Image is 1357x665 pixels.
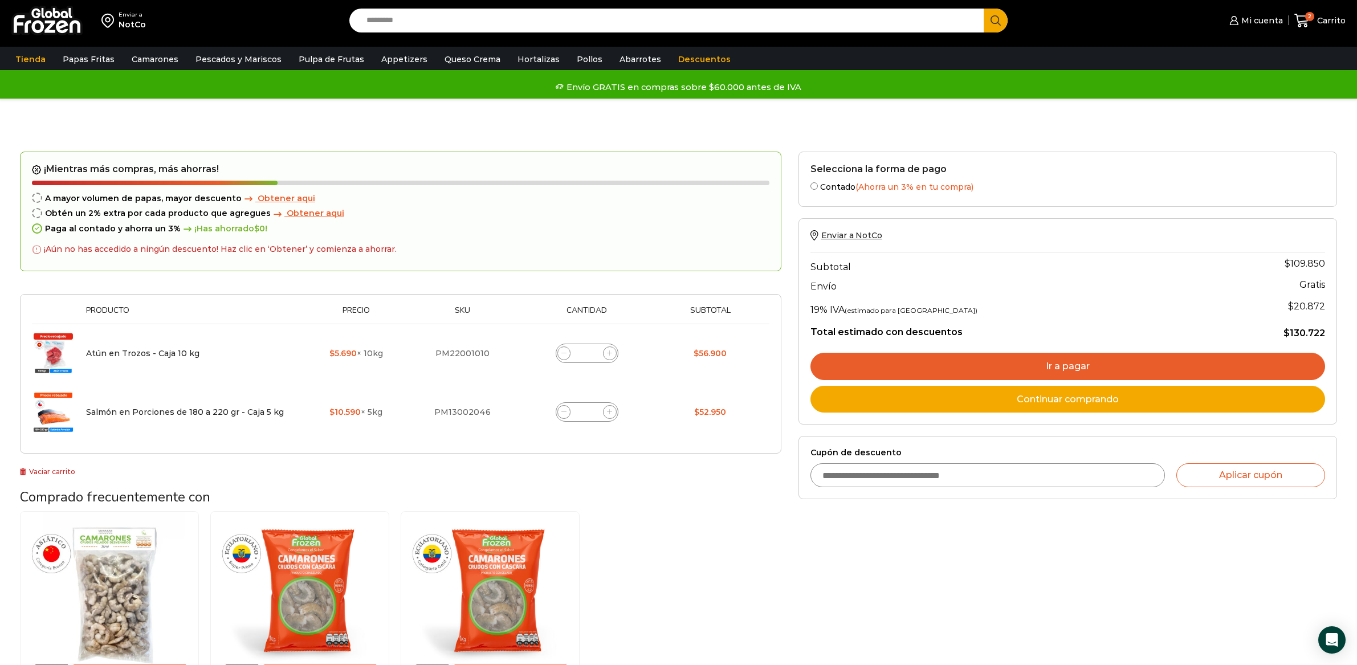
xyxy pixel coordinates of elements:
[32,209,769,218] div: Obtén un 2% extra por cada producto que agregues
[673,48,736,70] a: Descuentos
[1288,301,1294,312] span: $
[32,194,769,203] div: A mayor volumen de papas, mayor descuento
[303,324,409,383] td: × 10kg
[1314,15,1346,26] span: Carrito
[86,407,284,417] a: Salmón en Porciones de 180 a 220 gr - Caja 5 kg
[810,353,1325,380] a: Ir a pagar
[32,224,769,234] div: Paga al contado y ahorra un 3%
[1305,12,1314,21] span: 2
[287,208,344,218] span: Obtener aqui
[579,345,595,361] input: Product quantity
[376,48,433,70] a: Appetizers
[409,383,516,442] td: PM13002046
[810,164,1325,174] h2: Selecciona la forma de pago
[810,386,1325,413] a: Continuar comprando
[409,306,516,324] th: Sku
[694,348,699,358] span: $
[20,488,210,506] span: Comprado frecuentemente con
[810,182,818,190] input: Contado(Ahorra un 3% en tu compra)
[1283,328,1325,338] bdi: 130.722
[329,407,335,417] span: $
[579,404,595,420] input: Product quantity
[855,182,973,192] span: (Ahorra un 3% en tu compra)
[409,324,516,383] td: PM22001010
[1318,626,1346,654] div: Open Intercom Messenger
[32,164,769,175] h2: ¡Mientras más compras, más ahorras!
[242,194,315,203] a: Obtener aqui
[126,48,184,70] a: Camarones
[57,48,120,70] a: Papas Fritas
[181,224,267,234] span: ¡Has ahorrado !
[439,48,506,70] a: Queso Crema
[101,11,119,30] img: address-field-icon.svg
[810,180,1325,192] label: Contado
[571,48,608,70] a: Pollos
[254,223,265,234] bdi: 0
[984,9,1008,32] button: Search button
[329,407,361,417] bdi: 10.590
[10,48,51,70] a: Tienda
[810,317,1211,339] th: Total estimado con descuentos
[1238,15,1283,26] span: Mi cuenta
[254,223,259,234] span: $
[1176,463,1325,487] button: Aplicar cupón
[657,306,764,324] th: Subtotal
[190,48,287,70] a: Pescados y Mariscos
[810,252,1211,275] th: Subtotal
[1285,258,1290,269] span: $
[80,306,303,324] th: Producto
[293,48,370,70] a: Pulpa de Frutas
[258,193,315,203] span: Obtener aqui
[810,275,1211,295] th: Envío
[694,348,727,358] bdi: 56.900
[694,407,726,417] bdi: 52.950
[20,467,75,476] a: Vaciar carrito
[86,348,199,358] a: Atún en Trozos - Caja 10 kg
[119,19,146,30] div: NotCo
[1226,9,1282,32] a: Mi cuenta
[1288,301,1325,312] span: 20.872
[845,306,977,315] small: (estimado para [GEOGRAPHIC_DATA])
[810,448,1325,458] label: Cupón de descuento
[119,11,146,19] div: Enviar a
[821,230,882,240] span: Enviar a NotCo
[614,48,667,70] a: Abarrotes
[1285,258,1325,269] bdi: 109.850
[329,348,357,358] bdi: 5.690
[32,239,397,259] div: ¡Aún no has accedido a ningún descuento! Haz clic en ‘Obtener’ y comienza a ahorrar.
[1299,279,1325,290] strong: Gratis
[329,348,335,358] span: $
[810,295,1211,317] th: 19% IVA
[810,230,882,240] a: Enviar a NotCo
[303,306,409,324] th: Precio
[516,306,657,324] th: Cantidad
[303,383,409,442] td: × 5kg
[512,48,565,70] a: Hortalizas
[1283,328,1290,338] span: $
[694,407,699,417] span: $
[271,209,344,218] a: Obtener aqui
[1294,7,1346,34] a: 2 Carrito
